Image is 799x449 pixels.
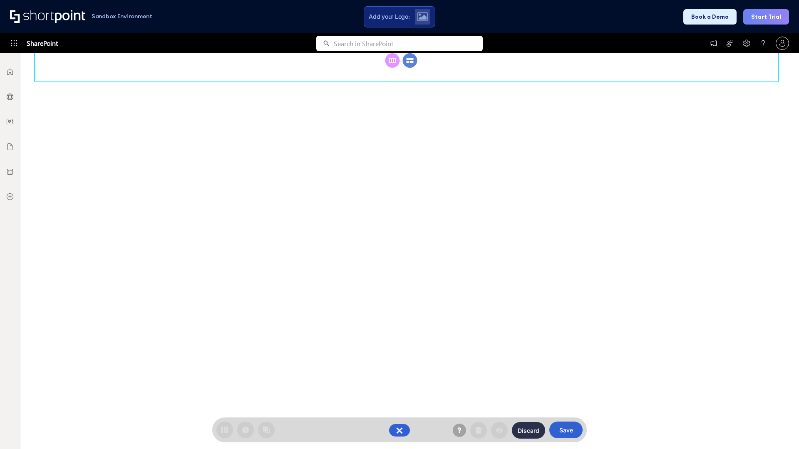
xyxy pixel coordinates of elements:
h1: Sandbox Environment [92,14,152,19]
input: Search in SharePoint [334,36,483,51]
button: Start Trial [743,9,789,25]
span: SharePoint [27,33,58,53]
span: Add your Logo: [369,13,409,20]
iframe: Chat Widget [757,409,799,449]
button: Book a Demo [683,9,737,25]
button: Save [549,422,583,438]
img: Upload logo [417,12,428,21]
button: Discard [512,422,545,439]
